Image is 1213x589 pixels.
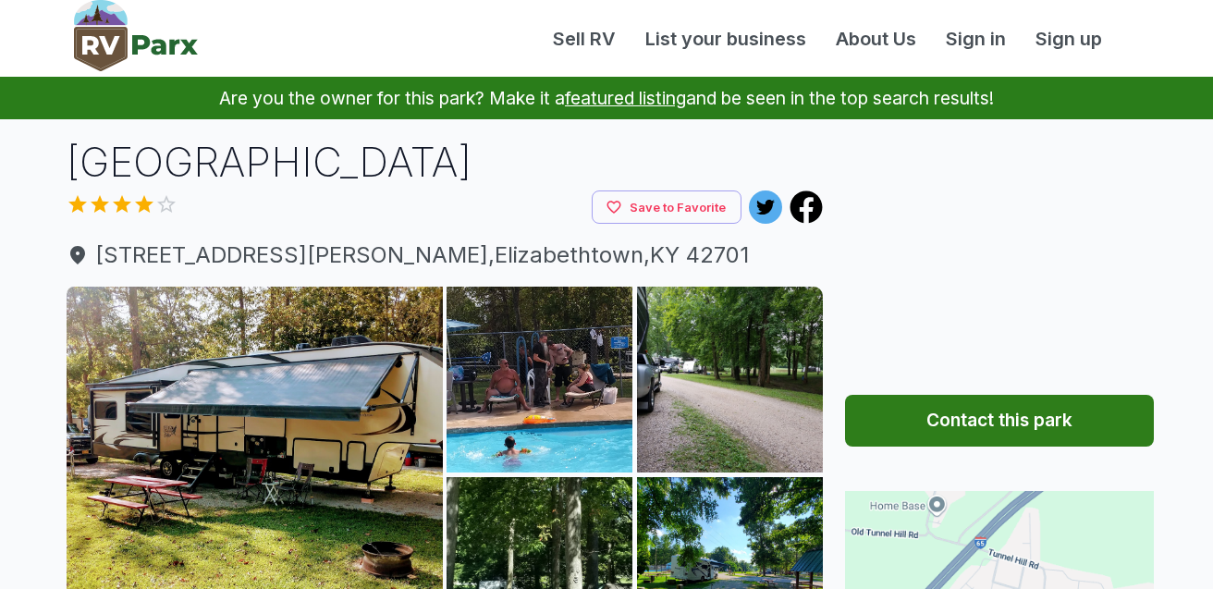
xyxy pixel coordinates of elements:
[821,25,931,53] a: About Us
[637,287,823,472] img: AAcXr8rS0IfWoShoH__CQ9LVEAW0BkyVc42zBjF_3gQlc7WOeb4XGsSAq2U71wndioionAvAW-SU0RxW2K5Hg8_JglygedhxK...
[67,239,823,272] a: [STREET_ADDRESS][PERSON_NAME],Elizabethtown,KY 42701
[592,190,741,225] button: Save to Favorite
[67,239,823,272] span: [STREET_ADDRESS][PERSON_NAME] , Elizabethtown , KY 42701
[22,77,1191,119] p: Are you the owner for this park? Make it a and be seen in the top search results!
[538,25,631,53] a: Sell RV
[565,87,686,109] a: featured listing
[931,25,1021,53] a: Sign in
[845,134,1154,365] iframe: Advertisement
[1021,25,1117,53] a: Sign up
[67,134,823,190] h1: [GEOGRAPHIC_DATA]
[631,25,821,53] a: List your business
[447,287,632,472] img: AAcXr8oqgScCCRBUs0KwnezeAq0U0uGzeizuX6RnC2gtm5fj1LVogCU4QWJkHYvoNmnewI366tvwWA6j5S0DOG9Gidu87sSOZ...
[845,395,1154,447] button: Contact this park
